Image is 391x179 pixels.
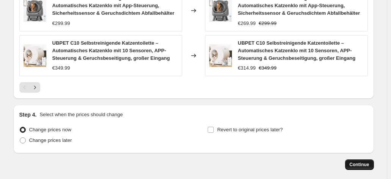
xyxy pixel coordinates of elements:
[30,82,40,93] button: Next
[238,64,256,72] div: €314.99
[52,64,70,72] div: €349.99
[259,20,277,27] strike: €299.99
[238,40,356,61] span: UBPET C10 Selbstreinigende Katzentoilette – Automatisches Katzenklo mit 10 Sensoren, APP-Steuerun...
[217,127,283,132] span: Revert to original prices later?
[209,44,232,67] img: 71L7tv7MRlL_80x.jpg
[29,127,71,132] span: Change prices now
[238,20,256,27] div: €269.99
[52,40,170,61] span: UBPET C10 Selbstreinigende Katzentoilette – Automatisches Katzenklo mit 10 Sensoren, APP-Steuerun...
[24,44,46,67] img: 71L7tv7MRlL_80x.jpg
[29,137,72,143] span: Change prices later
[259,64,277,72] strike: €349.99
[345,159,374,170] button: Continue
[39,111,123,118] p: Select when the prices should change
[52,20,70,27] div: €299.99
[19,111,37,118] h2: Step 4.
[19,82,40,93] nav: Pagination
[350,162,369,168] span: Continue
